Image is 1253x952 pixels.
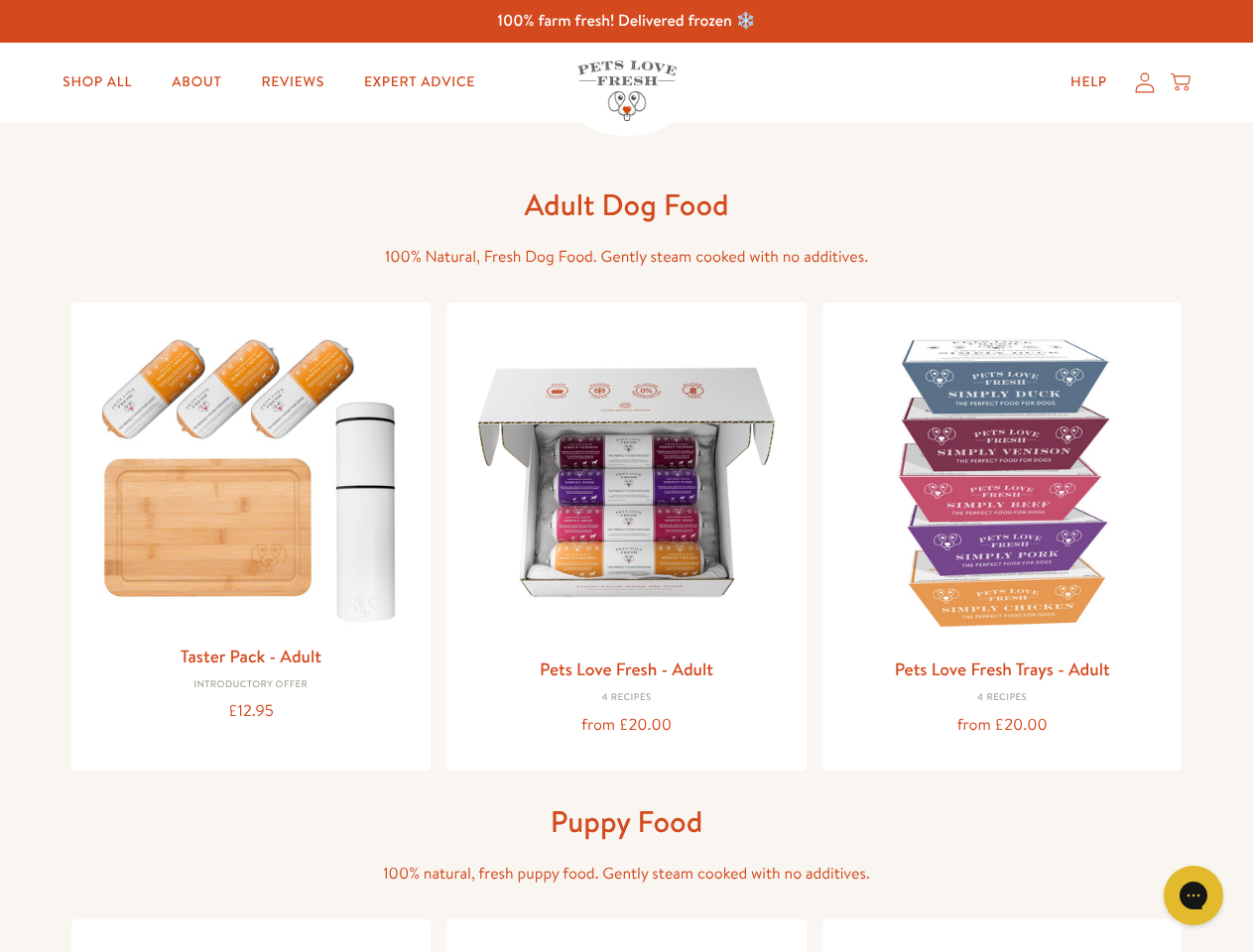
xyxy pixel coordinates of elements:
[245,62,339,102] a: Reviews
[47,62,148,102] a: Shop All
[462,692,791,704] div: 4 Recipes
[383,863,870,885] span: 100% natural, fresh puppy food. Gently steam cooked with no additives.
[87,698,416,725] div: £12.95
[1154,859,1233,932] iframe: Gorgias live chat messenger
[838,318,1167,647] img: Pets Love Fresh Trays - Adult
[895,656,1110,681] a: Pets Love Fresh Trays - Adult
[462,712,791,739] div: from £20.00
[462,318,791,647] img: Pets Love Fresh - Adult
[348,62,491,102] a: Expert Advice
[310,185,944,224] h1: Adult Dog Food
[87,679,416,691] div: Introductory Offer
[577,60,677,121] img: Pets Love Fresh
[87,318,416,633] img: Taster Pack - Adult
[181,644,321,668] a: Taster Pack - Adult
[310,802,944,841] h1: Puppy Food
[156,62,237,102] a: About
[1055,62,1123,102] a: Help
[838,692,1167,704] div: 4 Recipes
[838,712,1167,739] div: from £20.00
[385,246,868,268] span: 100% Natural, Fresh Dog Food. Gently steam cooked with no additives.
[540,656,713,681] a: Pets Love Fresh - Adult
